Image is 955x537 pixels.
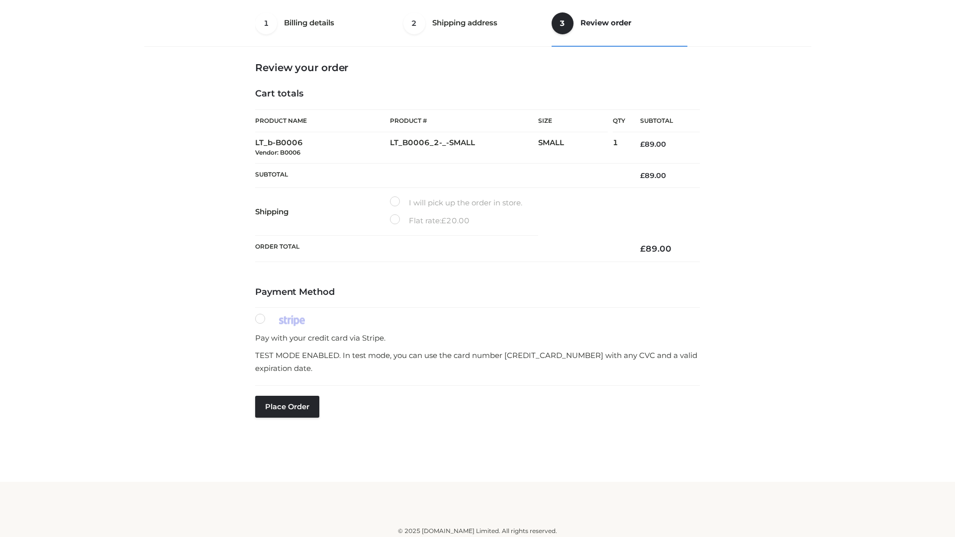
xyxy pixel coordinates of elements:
label: I will pick up the order in store. [390,196,522,209]
small: Vendor: B0006 [255,149,300,156]
p: TEST MODE ENABLED. In test mode, you can use the card number [CREDIT_CARD_NUMBER] with any CVC an... [255,349,700,374]
h4: Payment Method [255,287,700,298]
span: £ [640,140,645,149]
bdi: 89.00 [640,171,666,180]
th: Product # [390,109,538,132]
th: Subtotal [625,110,700,132]
th: Qty [613,109,625,132]
td: SMALL [538,132,613,164]
div: © 2025 [DOMAIN_NAME] Limited. All rights reserved. [148,526,807,536]
th: Size [538,110,608,132]
bdi: 89.00 [640,244,671,254]
label: Flat rate: [390,214,470,227]
bdi: 89.00 [640,140,666,149]
button: Place order [255,396,319,418]
th: Order Total [255,236,625,262]
h3: Review your order [255,62,700,74]
span: £ [441,216,446,225]
p: Pay with your credit card via Stripe. [255,332,700,345]
th: Subtotal [255,163,625,187]
h4: Cart totals [255,89,700,99]
td: LT_B0006_2-_-SMALL [390,132,538,164]
bdi: 20.00 [441,216,470,225]
th: Shipping [255,188,390,236]
td: 1 [613,132,625,164]
span: £ [640,244,646,254]
span: £ [640,171,645,180]
th: Product Name [255,109,390,132]
td: LT_b-B0006 [255,132,390,164]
